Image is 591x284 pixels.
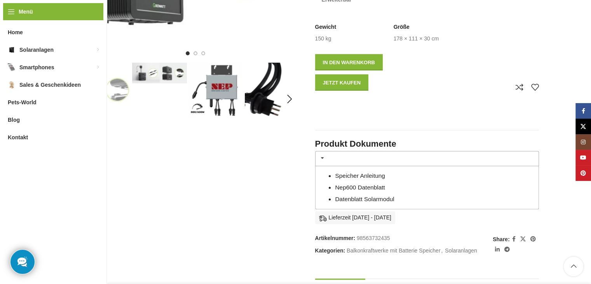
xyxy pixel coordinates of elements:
button: Jetzt kaufen [315,74,369,91]
a: Instagram Social Link [575,134,591,150]
span: Pets-World [8,95,37,109]
a: Pinterest Social Link [575,165,591,181]
span: Blog [8,113,20,127]
img: Solaranlagen [8,46,16,54]
a: Facebook Social Link [575,103,591,119]
span: Artikelnummer: [315,235,355,241]
div: Next slide [280,89,300,109]
a: Scroll to top button [564,257,583,276]
a: Speicher Anleitung [335,172,385,179]
a: Telegram Social Link [502,244,512,255]
a: YouTube Social Link [575,150,591,165]
span: 98563732435 [357,235,390,241]
span: Gewicht [315,23,336,31]
a: Balkonkraftwerke mit Batterie Speicher [347,247,440,254]
h3: Produkt Dokumente [315,138,539,150]
a: X Social Link [518,234,528,244]
li: Go to slide 1 [186,51,190,55]
td: 178 × 111 × 30 cm [394,35,439,43]
img: Genehmigungsfrei 4 KW Speicher und 4 Solarmodulen mit 1800 Watt – Bild 4 [245,63,300,136]
button: In den Warenkorb [315,54,383,70]
li: Go to slide 3 [201,51,205,55]
span: Kontakt [8,130,28,144]
span: Smartphones [19,60,54,74]
li: Go to slide 2 [194,51,197,55]
a: Datenblatt Solarmodul [335,196,394,202]
img: Smartphones [8,63,16,71]
span: Kategorien: [315,247,345,254]
iframe: Sicherer Rahmen für schnelle Bezahlvorgänge [314,95,425,116]
div: 3 / 7 [188,63,244,117]
span: Solaranlagen [19,43,54,57]
span: Größe [394,23,410,31]
a: Solaranlagen [445,247,477,254]
a: X Social Link [575,119,591,134]
a: LinkedIn Social Link [493,244,502,255]
a: Pinterest Social Link [528,234,538,244]
img: Sales & Geschenkideen [8,81,16,89]
a: Nep600 Datenblatt [335,184,385,191]
span: Sales & Geschenkideen [19,78,81,92]
a: Facebook Social Link [510,234,518,244]
img: Genehmigungsfrei 4 KW Speicher und 4 Solarmodulen mit 1800 Watt – Bild 3 [188,63,243,117]
div: 2 / 7 [131,63,188,83]
span: Menü [19,7,33,16]
span: Share: [493,235,510,244]
span: Home [8,25,23,39]
div: Lieferzeit [DATE] - [DATE] [315,211,395,224]
span: , [441,246,443,255]
img: Genehmigungsfrei 4 KW Speicher und 4 Solarmodulen mit 1800 Watt – Bild 2 [132,63,187,83]
table: Produktdetails [315,23,539,42]
div: 4 / 7 [244,63,300,136]
td: 150 kg [315,35,331,43]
